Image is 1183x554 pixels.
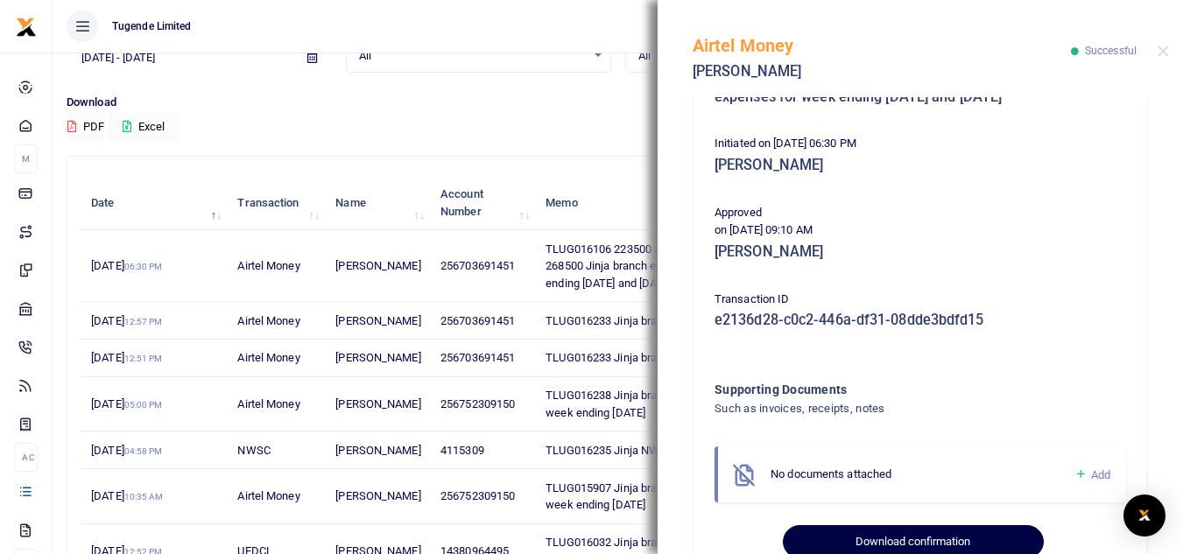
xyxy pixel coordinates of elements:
span: [DATE] [91,489,163,502]
small: 06:30 PM [124,262,163,271]
span: 256703691451 [440,259,515,272]
span: [PERSON_NAME] [335,314,420,327]
span: TLUG015907 Jinja branch requisition for week ending [DATE] [546,481,748,512]
h5: Airtel Money [693,35,1071,56]
span: No documents attached [771,467,891,480]
p: Approved [715,204,1126,222]
h4: Supporting Documents [715,380,1055,399]
th: Transaction: activate to sort column ascending [228,176,326,230]
span: 256703691451 [440,351,515,364]
span: Airtel Money [237,351,299,364]
span: [DATE] [91,444,162,457]
span: 4115309 [440,444,484,457]
button: Excel [108,112,180,142]
span: All [359,47,586,65]
img: logo-small [16,17,37,38]
span: Successful [1085,45,1137,57]
p: on [DATE] 09:10 AM [715,221,1126,240]
span: NWSC [237,444,270,457]
span: [DATE] [91,314,162,327]
th: Date: activate to sort column descending [81,176,228,230]
div: Open Intercom Messenger [1123,494,1165,536]
small: 12:57 PM [124,317,163,326]
h4: Such as invoices, receipts, notes [715,399,1055,418]
span: TLUG016106 223500 and TLUG016033 268500 Jinja branch expenses for week ending [DATE] and [DATE] [546,242,746,290]
span: [PERSON_NAME] [335,397,420,410]
span: Airtel Money [237,397,299,410]
span: [PERSON_NAME] [335,444,420,457]
li: Ac [14,443,38,472]
button: PDF [67,112,105,142]
span: [PERSON_NAME] [335,489,420,502]
span: Airtel Money [237,314,299,327]
span: 256703691451 [440,314,515,327]
p: Download [67,94,1169,112]
small: 04:58 PM [124,446,163,456]
th: Name: activate to sort column ascending [326,176,431,230]
span: TLUG016233 Jinja branch data requisition [546,314,756,327]
span: TLUG016238 Jinja branch requisition for week ending [DATE] [546,389,748,419]
span: Add [1091,468,1110,481]
p: Initiated on [DATE] 06:30 PM [715,135,1126,153]
span: 256752309150 [440,489,515,502]
span: Airtel Money [237,489,299,502]
li: M [14,144,38,173]
span: [PERSON_NAME] [335,259,420,272]
small: 05:00 PM [124,400,163,410]
h5: e2136d28-c0c2-446a-df31-08dde3bdfd15 [715,312,1126,329]
span: Airtel Money [237,259,299,272]
span: 256752309150 [440,397,515,410]
button: Close [1158,46,1169,57]
span: TLUG016233 Jinja branch data requisition [546,351,756,364]
span: [PERSON_NAME] [335,351,420,364]
span: All [638,47,865,65]
h5: [PERSON_NAME] [715,243,1126,261]
a: logo-small logo-large logo-large [16,19,37,32]
span: Tugende Limited [105,18,199,34]
small: 12:51 PM [124,354,163,363]
h5: [PERSON_NAME] [693,63,1071,81]
span: TLUG016235 Jinja NWSC July payment [546,444,743,457]
small: 10:35 AM [124,492,164,501]
a: Add [1074,465,1110,485]
span: [DATE] [91,259,162,272]
span: [DATE] [91,397,162,410]
h5: [PERSON_NAME] [715,157,1126,174]
p: Transaction ID [715,291,1126,309]
th: Account Number: activate to sort column ascending [431,176,536,230]
th: Memo: activate to sort column ascending [536,176,777,230]
span: [DATE] [91,351,162,364]
input: select period [67,43,293,73]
